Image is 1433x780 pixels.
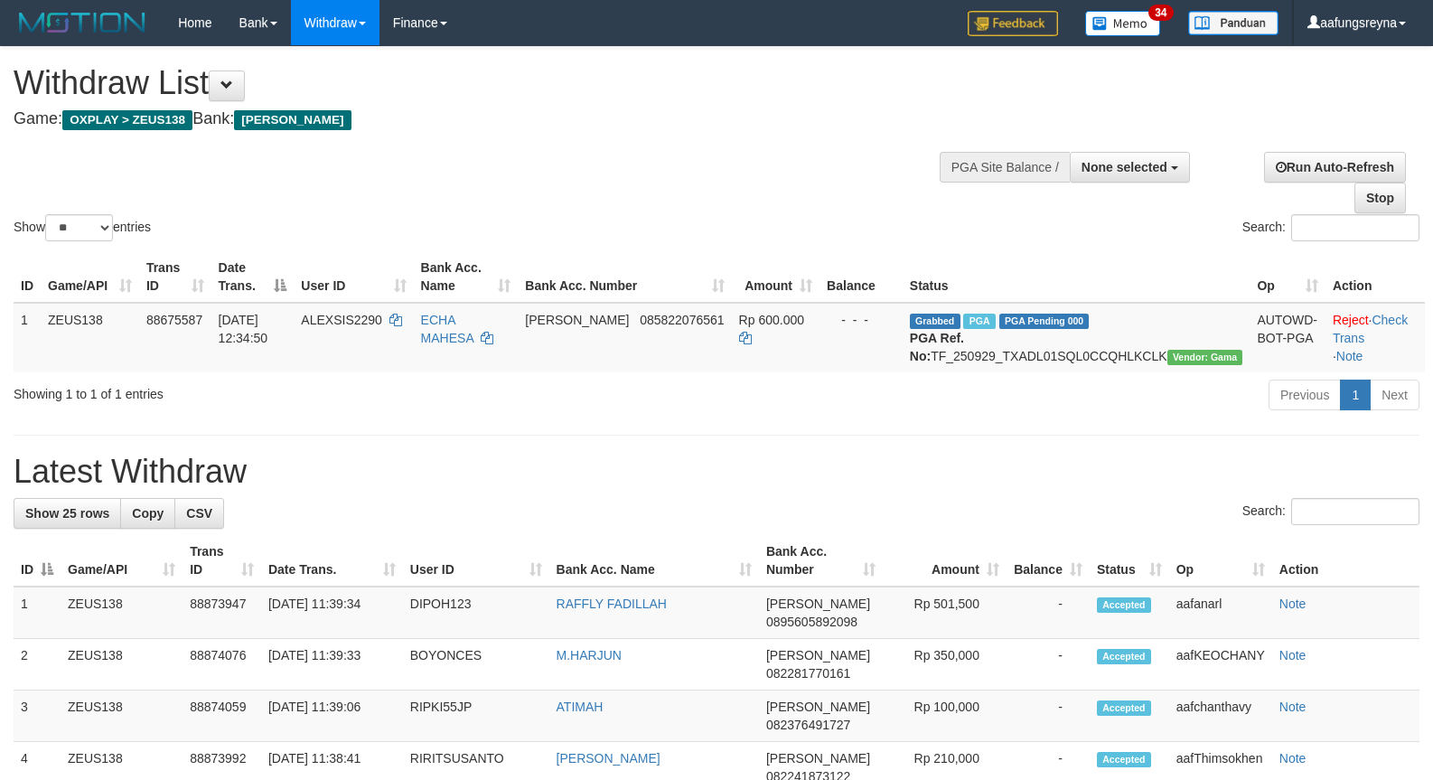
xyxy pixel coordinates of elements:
[183,587,261,639] td: 88873947
[963,314,995,329] span: Marked by aafpengsreynich
[1085,11,1161,36] img: Button%20Memo.svg
[1097,597,1151,613] span: Accepted
[1370,380,1419,410] a: Next
[759,535,883,587] th: Bank Acc. Number: activate to sort column ascending
[766,648,870,663] span: [PERSON_NAME]
[1090,535,1169,587] th: Status: activate to sort column ascending
[139,251,211,303] th: Trans ID: activate to sort column ascending
[14,639,61,691] td: 2
[1291,214,1419,241] input: Search:
[174,498,224,529] a: CSV
[1264,152,1406,183] a: Run Auto-Refresh
[1279,648,1307,663] a: Note
[1333,313,1369,327] a: Reject
[261,535,403,587] th: Date Trans.: activate to sort column ascending
[883,639,1007,691] td: Rp 350,000
[183,535,261,587] th: Trans ID: activate to sort column ascending
[1148,5,1173,21] span: 34
[62,110,192,130] span: OXPLAY > ZEUS138
[766,700,870,714] span: [PERSON_NAME]
[1325,303,1425,372] td: · ·
[766,666,850,681] span: Copy 082281770161 to clipboard
[61,535,183,587] th: Game/API: activate to sort column ascending
[261,587,403,639] td: [DATE] 11:39:34
[766,615,857,629] span: Copy 0895605892098 to clipboard
[403,691,549,742] td: RIPKI55JP
[120,498,175,529] a: Copy
[45,214,113,241] select: Showentries
[968,11,1058,36] img: Feedback.jpg
[910,331,964,363] b: PGA Ref. No:
[518,251,731,303] th: Bank Acc. Number: activate to sort column ascending
[557,597,667,611] a: RAFFLY FADILLAH
[61,639,183,691] td: ZEUS138
[820,251,903,303] th: Balance
[61,691,183,742] td: ZEUS138
[403,535,549,587] th: User ID: activate to sort column ascending
[1007,691,1090,742] td: -
[1291,498,1419,525] input: Search:
[557,751,660,766] a: [PERSON_NAME]
[557,700,604,714] a: ATIMAH
[766,718,850,732] span: Copy 082376491727 to clipboard
[14,535,61,587] th: ID: activate to sort column descending
[14,9,151,36] img: MOTION_logo.png
[1167,350,1243,365] span: Vendor URL: https://trx31.1velocity.biz
[903,251,1250,303] th: Status
[739,313,804,327] span: Rp 600.000
[999,314,1090,329] span: PGA Pending
[1272,535,1419,587] th: Action
[903,303,1250,372] td: TF_250929_TXADL01SQL0CCQHLKCLK
[421,313,473,345] a: ECHA MAHESA
[1070,152,1190,183] button: None selected
[14,251,41,303] th: ID
[211,251,295,303] th: Date Trans.: activate to sort column descending
[732,251,820,303] th: Amount: activate to sort column ascending
[219,313,268,345] span: [DATE] 12:34:50
[640,313,724,327] span: Copy 085822076561 to clipboard
[301,313,382,327] span: ALEXSIS2290
[132,506,164,521] span: Copy
[1340,380,1371,410] a: 1
[1169,691,1272,742] td: aafchanthavy
[1336,349,1363,363] a: Note
[14,498,121,529] a: Show 25 rows
[294,251,413,303] th: User ID: activate to sort column ascending
[1097,700,1151,716] span: Accepted
[14,454,1419,490] h1: Latest Withdraw
[41,303,139,372] td: ZEUS138
[1279,751,1307,766] a: Note
[1354,183,1406,213] a: Stop
[883,535,1007,587] th: Amount: activate to sort column ascending
[403,639,549,691] td: BOYONCES
[766,751,870,766] span: [PERSON_NAME]
[14,378,584,403] div: Showing 1 to 1 of 1 entries
[1007,587,1090,639] td: -
[1169,587,1272,639] td: aafanarl
[1169,535,1272,587] th: Op: activate to sort column ascending
[883,691,1007,742] td: Rp 100,000
[14,110,937,128] h4: Game: Bank:
[1242,214,1419,241] label: Search:
[1097,649,1151,664] span: Accepted
[557,648,622,663] a: M.HARJUN
[827,311,895,329] div: - - -
[14,587,61,639] td: 1
[910,314,960,329] span: Grabbed
[883,587,1007,639] td: Rp 501,500
[234,110,351,130] span: [PERSON_NAME]
[1279,597,1307,611] a: Note
[1082,160,1167,174] span: None selected
[1279,700,1307,714] a: Note
[1007,535,1090,587] th: Balance: activate to sort column ascending
[261,639,403,691] td: [DATE] 11:39:33
[1169,639,1272,691] td: aafKEOCHANY
[14,65,937,101] h1: Withdraw List
[41,251,139,303] th: Game/API: activate to sort column ascending
[183,639,261,691] td: 88874076
[1242,498,1419,525] label: Search:
[146,313,202,327] span: 88675587
[1097,752,1151,767] span: Accepted
[1007,639,1090,691] td: -
[403,587,549,639] td: DIPOH123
